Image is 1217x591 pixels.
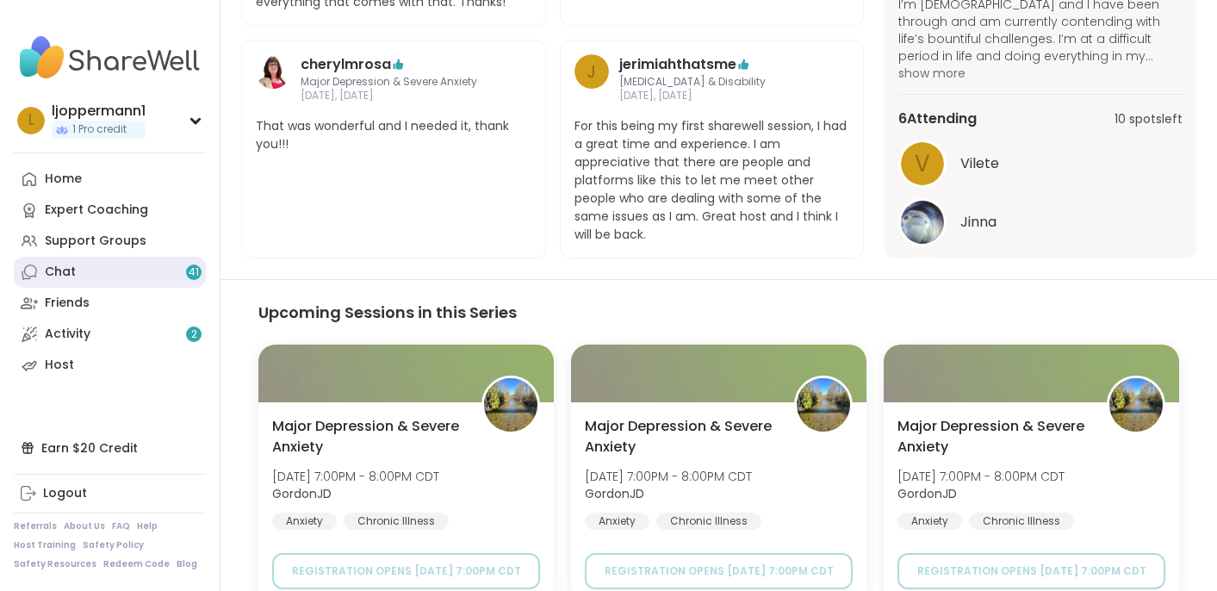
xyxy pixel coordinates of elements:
a: Friends [14,288,206,319]
a: Logout [14,478,206,509]
img: cherylmrosa [256,54,290,89]
span: [MEDICAL_DATA] & Disability [619,75,805,90]
button: Registration opens [DATE] 7:00PM CDT [897,553,1165,589]
div: Expert Coaching [45,202,148,219]
a: Help [137,520,158,532]
span: Major Depression & Severe Anxiety [272,416,463,457]
div: Chronic Illness [656,513,761,530]
a: j [574,54,609,104]
span: Registration opens [DATE] 7:00PM CDT [605,563,834,578]
a: CCaraN [898,257,1183,305]
a: Host [14,350,206,381]
span: [DATE] 7:00PM - 8:00PM CDT [585,468,752,485]
span: For this being my first sharewell session, I had a great time and experience. I am appreciative t... [574,117,850,244]
span: 41 [189,265,199,280]
span: j [587,59,596,84]
a: jerimiahthatsme [619,54,736,75]
div: Earn $20 Credit [14,432,206,463]
a: Safety Policy [83,539,144,551]
div: Chronic Illness [344,513,449,530]
span: 6 Attending [898,109,977,129]
a: About Us [64,520,105,532]
a: Redeem Code [103,558,170,570]
span: l [28,109,34,132]
span: [DATE], [DATE] [301,89,487,103]
b: GordonJD [897,485,957,502]
h3: Upcoming Sessions in this Series [258,301,1179,324]
button: Registration opens [DATE] 7:00PM CDT [272,553,540,589]
a: Safety Resources [14,558,96,570]
div: Home [45,171,82,188]
img: ShareWell Nav Logo [14,28,206,88]
a: cherylmrosa [256,54,290,104]
span: Major Depression & Severe Anxiety [897,416,1088,457]
span: 10 spots left [1115,110,1183,128]
img: Jinna [901,201,944,244]
div: Friends [45,295,90,312]
a: cherylmrosa [301,54,391,75]
span: 2 [191,327,197,342]
img: GordonJD [484,378,537,432]
div: Activity [45,326,90,343]
span: show more [898,65,1183,82]
span: 1 Pro credit [72,122,127,137]
span: That was wonderful and I needed it, thank you!!! [256,117,531,153]
a: Referrals [14,520,57,532]
span: [DATE] 7:00PM - 8:00PM CDT [272,468,439,485]
div: Chronic Illness [969,513,1074,530]
button: Registration opens [DATE] 7:00PM CDT [585,553,853,589]
img: GordonJD [1109,378,1163,432]
div: Support Groups [45,233,146,250]
div: Chat [45,264,76,281]
div: Anxiety [272,513,337,530]
a: Expert Coaching [14,195,206,226]
a: Activity2 [14,319,206,350]
div: ljoppermann1 [52,102,146,121]
a: JinnaJinna [898,198,1183,246]
b: GordonJD [585,485,644,502]
a: Home [14,164,206,195]
span: Vilete [960,153,999,174]
a: VVilete [898,140,1183,188]
span: Registration opens [DATE] 7:00PM CDT [917,563,1146,578]
span: [DATE] 7:00PM - 8:00PM CDT [897,468,1065,485]
img: GordonJD [797,378,850,432]
b: GordonJD [272,485,332,502]
a: Blog [177,558,197,570]
a: Chat41 [14,257,206,288]
span: Jinna [960,212,997,233]
a: FAQ [112,520,130,532]
div: Host [45,357,74,374]
span: [DATE], [DATE] [619,89,805,103]
div: Anxiety [897,513,962,530]
span: Registration opens [DATE] 7:00PM CDT [292,563,521,578]
span: Major Depression & Severe Anxiety [585,416,775,457]
a: Support Groups [14,226,206,257]
span: Major Depression & Severe Anxiety [301,75,487,90]
span: V [915,147,930,181]
div: Anxiety [585,513,649,530]
div: Logout [43,485,87,502]
a: Host Training [14,539,76,551]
